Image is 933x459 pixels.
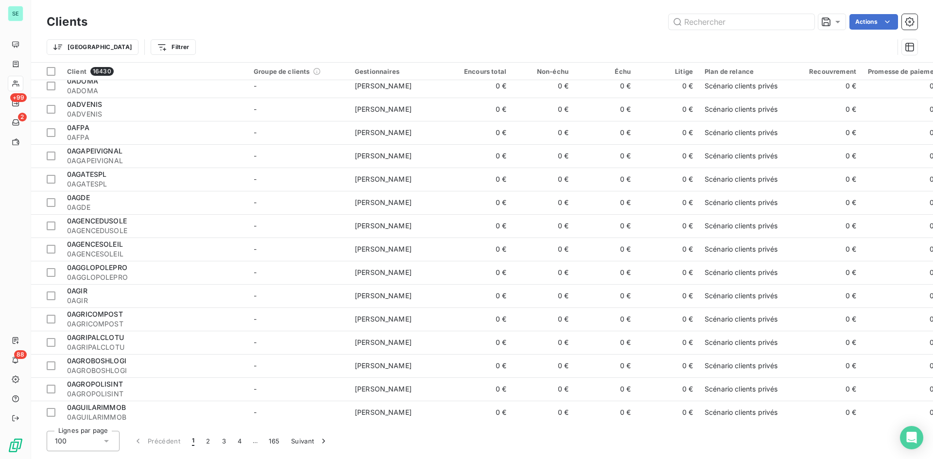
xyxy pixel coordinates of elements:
[512,331,574,354] td: 0 €
[450,238,512,261] td: 0 €
[574,307,637,331] td: 0 €
[574,261,637,284] td: 0 €
[254,385,257,393] span: -
[512,168,574,191] td: 0 €
[67,156,242,166] span: 0AGAPEIVIGNAL
[574,377,637,401] td: 0 €
[512,144,574,168] td: 0 €
[512,401,574,424] td: 0 €
[642,68,693,75] div: Litige
[705,104,777,114] div: Scénario clients privés
[705,268,777,277] div: Scénario clients privés
[450,74,512,98] td: 0 €
[355,128,412,136] span: [PERSON_NAME]
[450,121,512,144] td: 0 €
[8,6,23,21] div: SE
[705,151,777,161] div: Scénario clients privés
[216,431,232,451] button: 3
[355,82,412,90] span: [PERSON_NAME]
[247,433,263,449] span: …
[450,401,512,424] td: 0 €
[192,436,194,446] span: 1
[67,179,242,189] span: 0AGATESPL
[355,408,412,416] span: [PERSON_NAME]
[67,226,242,236] span: 0AGENCEDUSOLE
[705,338,777,347] div: Scénario clients privés
[186,431,200,451] button: 1
[849,14,898,30] button: Actions
[67,249,242,259] span: 0AGENCESOLEIL
[450,98,512,121] td: 0 €
[67,203,242,212] span: 0AGDE
[574,191,637,214] td: 0 €
[705,408,777,417] div: Scénario clients privés
[637,191,699,214] td: 0 €
[705,291,777,301] div: Scénario clients privés
[669,14,814,30] input: Rechercher
[254,175,257,183] span: -
[705,244,777,254] div: Scénario clients privés
[67,319,242,329] span: 0AGRICOMPOST
[355,175,412,183] span: [PERSON_NAME]
[800,284,862,307] td: 0 €
[450,284,512,307] td: 0 €
[705,81,777,91] div: Scénario clients privés
[450,261,512,284] td: 0 €
[637,98,699,121] td: 0 €
[355,221,412,230] span: [PERSON_NAME]
[900,426,923,449] div: Open Intercom Messenger
[450,214,512,238] td: 0 €
[512,74,574,98] td: 0 €
[67,109,242,119] span: 0ADVENIS
[512,261,574,284] td: 0 €
[67,296,242,306] span: 0AGIR
[450,377,512,401] td: 0 €
[355,385,412,393] span: [PERSON_NAME]
[800,261,862,284] td: 0 €
[67,412,242,422] span: 0AGUILARIMMOB
[263,431,285,451] button: 165
[800,331,862,354] td: 0 €
[574,98,637,121] td: 0 €
[512,307,574,331] td: 0 €
[254,361,257,370] span: -
[67,366,242,375] span: 0AGROBOSHLOGI
[67,310,123,318] span: 0AGRICOMPOST
[574,121,637,144] td: 0 €
[637,284,699,307] td: 0 €
[67,240,123,248] span: 0AGENCESOLEIL
[47,13,87,31] h3: Clients
[637,377,699,401] td: 0 €
[705,128,777,137] div: Scénario clients privés
[512,98,574,121] td: 0 €
[637,261,699,284] td: 0 €
[90,67,114,76] span: 16430
[254,338,257,346] span: -
[67,333,124,341] span: 0AGRIPALCLOTU
[254,152,257,160] span: -
[18,113,27,121] span: 2
[800,191,862,214] td: 0 €
[456,68,506,75] div: Encours total
[512,284,574,307] td: 0 €
[574,214,637,238] td: 0 €
[55,436,67,446] span: 100
[800,238,862,261] td: 0 €
[800,98,862,121] td: 0 €
[450,191,512,214] td: 0 €
[67,389,242,399] span: 0AGROPOLISINT
[67,272,242,282] span: 0AGGLOPOLEPRO
[800,144,862,168] td: 0 €
[67,357,126,365] span: 0AGROBOSHLOGI
[637,401,699,424] td: 0 €
[355,105,412,113] span: [PERSON_NAME]
[574,238,637,261] td: 0 €
[355,315,412,323] span: [PERSON_NAME]
[67,217,127,225] span: 0AGENCEDUSOLE
[512,214,574,238] td: 0 €
[67,342,242,352] span: 0AGRIPALCLOTU
[67,86,242,96] span: 0ADOMA
[254,291,257,300] span: -
[355,152,412,160] span: [PERSON_NAME]
[637,144,699,168] td: 0 €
